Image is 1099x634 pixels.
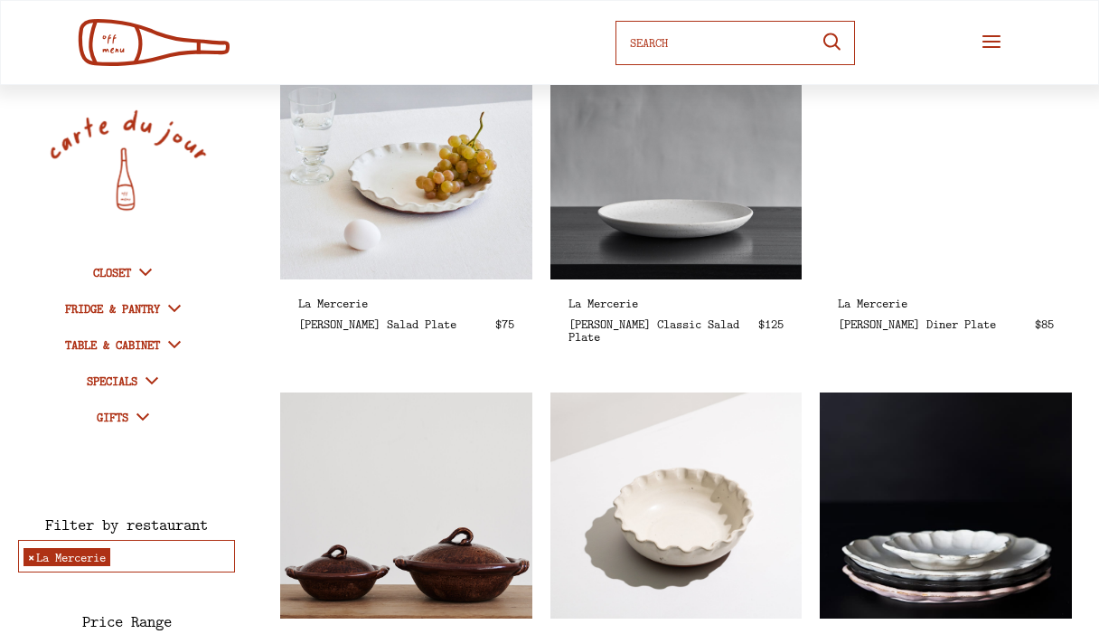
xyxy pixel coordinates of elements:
[87,373,137,389] strong: SPECIALS
[495,317,514,330] div: $75
[820,393,1072,619] div: Kaneko Kohyo Rinka Oval Plate
[568,317,750,343] div: [PERSON_NAME] Classic Salad Plate
[820,53,1072,279] div: Kaneko Kohyo Rinka Diner Plate
[77,18,232,67] img: off menu
[550,393,803,619] div: Perla Lola Medium Bowl
[28,551,34,563] span: ×
[45,516,208,533] div: Filter by restaurant
[568,297,784,309] div: La Mercerie
[838,297,1054,309] div: La Mercerie
[93,264,131,280] strong: CLOSET
[550,53,803,279] div: KH Wurtz Classic Salad Plate
[280,53,532,279] div: Perla Lola Salad Plate
[97,409,128,425] strong: GIFTS
[23,548,110,566] li: La Mercerie
[630,26,805,59] input: SEARCH
[298,297,514,309] div: La Mercerie
[1035,317,1054,330] div: $85
[280,393,532,619] div: Kumoi Gama Donabe
[65,336,160,353] strong: TABLE & CABINET
[65,300,160,317] strong: FRIDGE & PANTRY
[758,317,784,330] div: $125
[838,317,1026,330] div: [PERSON_NAME] Diner Plate
[82,613,172,629] div: Price Range
[298,317,486,330] div: [PERSON_NAME] Salad Plate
